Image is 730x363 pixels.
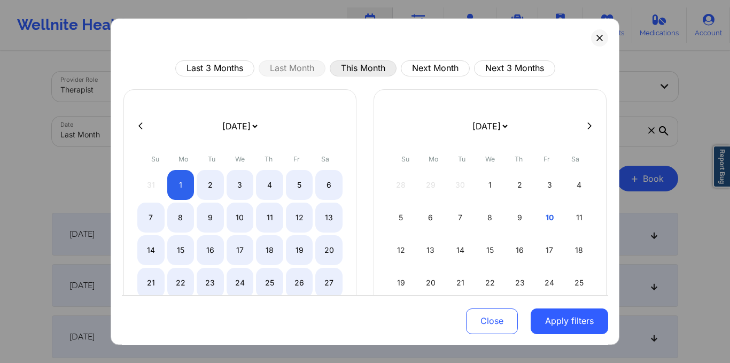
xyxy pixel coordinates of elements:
div: Thu Oct 23 2025 [506,268,533,298]
div: Mon Oct 13 2025 [417,235,445,265]
div: Mon Sep 22 2025 [167,268,195,298]
div: Wed Sep 24 2025 [227,268,254,298]
div: Thu Oct 16 2025 [506,235,533,265]
div: Thu Oct 02 2025 [506,170,533,200]
abbr: Wednesday [235,155,245,163]
div: Mon Sep 08 2025 [167,203,195,233]
div: Wed Sep 17 2025 [227,235,254,265]
div: Wed Oct 01 2025 [477,170,504,200]
div: Thu Oct 09 2025 [506,203,533,233]
abbr: Tuesday [208,155,215,163]
abbr: Monday [429,155,438,163]
abbr: Thursday [515,155,523,163]
button: Last Month [259,60,325,76]
abbr: Sunday [401,155,409,163]
div: Sat Sep 20 2025 [315,235,343,265]
div: Fri Oct 17 2025 [536,235,563,265]
div: Mon Oct 20 2025 [417,268,445,298]
div: Wed Sep 03 2025 [227,170,254,200]
div: Wed Oct 22 2025 [477,268,504,298]
abbr: Saturday [321,155,329,163]
abbr: Monday [178,155,188,163]
div: Sat Oct 11 2025 [565,203,593,233]
div: Wed Oct 08 2025 [477,203,504,233]
button: Last 3 Months [175,60,254,76]
div: Fri Oct 10 2025 [536,203,563,233]
div: Wed Oct 15 2025 [477,235,504,265]
abbr: Tuesday [458,155,465,163]
div: Tue Sep 02 2025 [197,170,224,200]
div: Sun Sep 14 2025 [137,235,165,265]
div: Sat Oct 18 2025 [565,235,593,265]
div: Sat Oct 25 2025 [565,268,593,298]
div: Fri Sep 12 2025 [286,203,313,233]
button: Next 3 Months [474,60,555,76]
abbr: Sunday [151,155,159,163]
div: Fri Sep 26 2025 [286,268,313,298]
div: Tue Sep 23 2025 [197,268,224,298]
div: Sun Oct 19 2025 [387,268,415,298]
div: Thu Sep 18 2025 [256,235,283,265]
div: Sun Oct 05 2025 [387,203,415,233]
div: Thu Sep 25 2025 [256,268,283,298]
div: Thu Sep 04 2025 [256,170,283,200]
div: Sat Sep 13 2025 [315,203,343,233]
div: Wed Sep 10 2025 [227,203,254,233]
div: Tue Oct 07 2025 [447,203,474,233]
button: Close [466,308,518,334]
div: Sun Oct 12 2025 [387,235,415,265]
button: This Month [330,60,397,76]
div: Mon Sep 01 2025 [167,170,195,200]
div: Fri Sep 05 2025 [286,170,313,200]
div: Mon Oct 06 2025 [417,203,445,233]
div: Fri Oct 24 2025 [536,268,563,298]
div: Sat Oct 04 2025 [565,170,593,200]
div: Tue Oct 14 2025 [447,235,474,265]
abbr: Friday [543,155,550,163]
div: Thu Sep 11 2025 [256,203,283,233]
abbr: Wednesday [485,155,495,163]
button: Apply filters [531,308,608,334]
abbr: Friday [293,155,300,163]
div: Fri Sep 19 2025 [286,235,313,265]
div: Sun Sep 07 2025 [137,203,165,233]
abbr: Thursday [265,155,273,163]
div: Tue Oct 21 2025 [447,268,474,298]
div: Sat Sep 27 2025 [315,268,343,298]
div: Sun Sep 21 2025 [137,268,165,298]
div: Sat Sep 06 2025 [315,170,343,200]
div: Tue Sep 09 2025 [197,203,224,233]
div: Fri Oct 03 2025 [536,170,563,200]
div: Mon Sep 15 2025 [167,235,195,265]
div: Tue Sep 16 2025 [197,235,224,265]
button: Next Month [401,60,470,76]
abbr: Saturday [571,155,579,163]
